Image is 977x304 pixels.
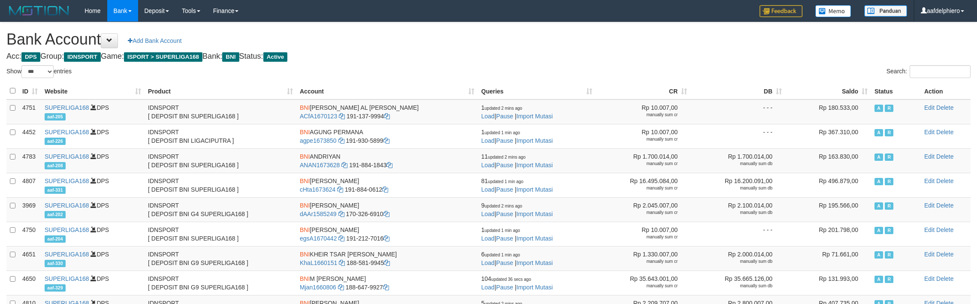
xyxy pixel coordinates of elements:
[300,113,337,120] a: ACfA1670123
[481,275,553,291] span: | |
[382,186,388,193] a: Copy 1918840612 to clipboard
[296,124,478,148] td: AGUNG PERMANA 191-930-5899
[41,173,145,197] td: DPS
[45,202,89,209] a: SUPERLIGA168
[694,161,772,167] div: manually sum db
[694,283,772,289] div: manually sum db
[384,259,390,266] a: Copy 1885819945 to clipboard
[481,251,553,266] span: | |
[481,259,495,266] a: Load
[338,211,344,217] a: Copy dAAr1585249 to clipboard
[481,153,525,160] span: 11
[481,104,553,120] span: | |
[481,186,495,193] a: Load
[6,4,72,17] img: MOTION_logo.png
[910,65,971,78] input: Search:
[496,113,513,120] a: Pause
[936,153,953,160] a: Delete
[145,148,296,173] td: IDNSPORT [ DEPOSIT BNI SUPERLIGA168 ]
[596,99,691,124] td: Rp 10.007,00
[300,251,310,258] span: BNI
[300,129,310,135] span: BNI
[599,161,678,167] div: manually sum cr
[516,211,553,217] a: Import Mutasi
[885,105,893,112] span: Running
[599,185,678,191] div: manually sum cr
[936,104,953,111] a: Delete
[481,211,495,217] a: Load
[694,259,772,265] div: manually sum db
[300,178,310,184] span: BNI
[885,154,893,161] span: Running
[45,129,89,135] a: SUPERLIGA168
[19,148,41,173] td: 4783
[485,204,522,208] span: updated 2 mins ago
[485,130,520,135] span: updated 1 min ago
[6,52,971,61] h4: Acc: Group: Game: Bank: Status:
[145,99,296,124] td: IDNSPORT [ DEPOSIT BNI SUPERLIGA168 ]
[481,251,520,258] span: 6
[496,162,513,169] a: Pause
[924,202,935,209] a: Edit
[300,275,310,282] span: BNI
[19,222,41,246] td: 4750
[383,137,389,144] a: Copy 1919305899 to clipboard
[691,173,785,197] td: Rp 16.200.091,00
[864,5,907,17] img: panduan.png
[45,178,89,184] a: SUPERLIGA168
[488,179,524,184] span: updated 1 min ago
[6,31,971,48] h1: Bank Account
[296,197,478,222] td: [PERSON_NAME] 170-326-6910
[924,104,935,111] a: Edit
[19,99,41,124] td: 4751
[338,284,344,291] a: Copy Mjan1660806 to clipboard
[45,284,66,292] span: aaf-329
[481,129,553,144] span: | |
[885,202,893,210] span: Running
[785,83,871,99] th: Saldo: activate to sort column ascending
[496,211,513,217] a: Pause
[45,226,89,233] a: SUPERLIGA168
[45,138,66,145] span: aaf-226
[481,202,553,217] span: | |
[596,197,691,222] td: Rp 2.045.007,00
[41,222,145,246] td: DPS
[785,99,871,124] td: Rp 180.533,00
[874,202,883,210] span: Active
[874,276,883,283] span: Active
[45,153,89,160] a: SUPERLIGA168
[596,222,691,246] td: Rp 10.007,00
[496,186,513,193] a: Pause
[45,251,89,258] a: SUPERLIGA168
[41,83,145,99] th: Website: activate to sort column ascending
[936,202,953,209] a: Delete
[339,113,345,120] a: Copy ACfA1670123 to clipboard
[300,259,337,266] a: KhaL1660151
[785,148,871,173] td: Rp 163.830,00
[481,113,495,120] a: Load
[496,259,513,266] a: Pause
[596,83,691,99] th: CR: activate to sort column ascending
[481,202,522,209] span: 9
[481,275,531,282] span: 104
[516,113,553,120] a: Import Mutasi
[481,235,495,242] a: Load
[481,162,495,169] a: Load
[478,83,596,99] th: Queries: activate to sort column ascending
[874,227,883,234] span: Active
[300,153,310,160] span: BNI
[924,153,935,160] a: Edit
[485,106,522,111] span: updated 2 mins ago
[19,271,41,295] td: 4650
[383,284,389,291] a: Copy 1886479927 to clipboard
[599,112,678,118] div: manually sum cr
[936,226,953,233] a: Delete
[496,137,513,144] a: Pause
[19,246,41,271] td: 4651
[383,235,389,242] a: Copy 1912127016 to clipboard
[384,113,390,120] a: Copy 1911379994 to clipboard
[6,65,72,78] label: Show entries
[21,65,54,78] select: Showentries
[874,129,883,136] span: Active
[887,65,971,78] label: Search:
